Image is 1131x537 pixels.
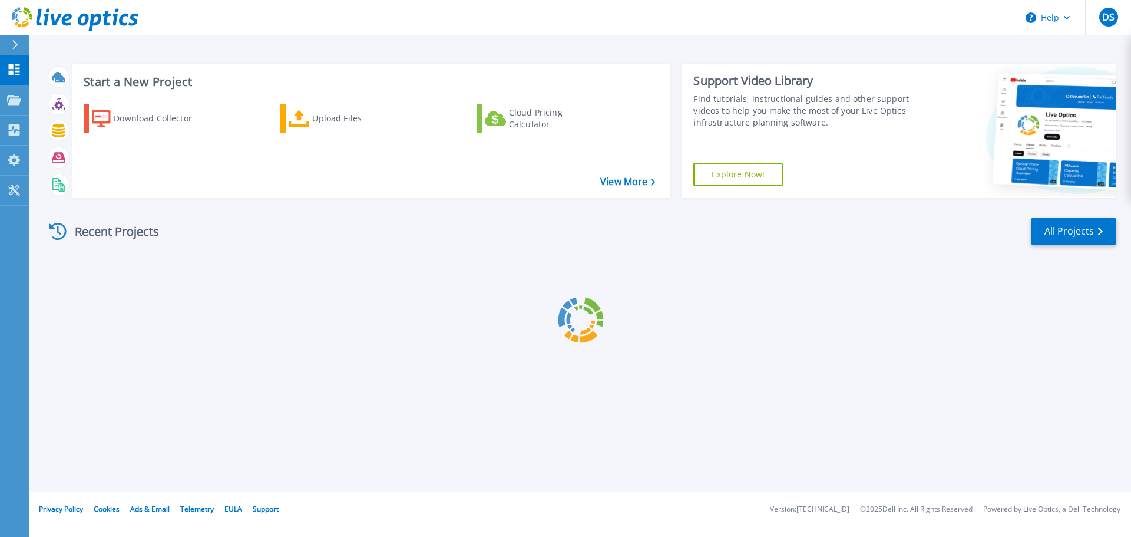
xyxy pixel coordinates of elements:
div: Recent Projects [45,217,175,246]
li: Version: [TECHNICAL_ID] [770,506,849,513]
a: EULA [224,504,242,514]
a: View More [600,176,655,187]
a: Privacy Policy [39,504,83,514]
a: Telemetry [180,504,214,514]
li: © 2025 Dell Inc. All Rights Reserved [860,506,973,513]
div: Cloud Pricing Calculator [509,107,603,130]
a: Cookies [94,504,120,514]
a: Support [253,504,279,514]
div: Find tutorials, instructional guides and other support videos to help you make the most of your L... [693,93,915,129]
span: DS [1102,12,1115,22]
li: Powered by Live Optics, a Dell Technology [983,506,1120,513]
div: Download Collector [114,107,208,130]
div: Upload Files [312,107,406,130]
a: Explore Now! [693,163,783,186]
a: All Projects [1031,218,1116,245]
a: Upload Files [280,104,412,133]
a: Cloud Pricing Calculator [477,104,608,133]
a: Download Collector [84,104,215,133]
div: Support Video Library [693,73,915,88]
h3: Start a New Project [84,75,655,88]
a: Ads & Email [130,504,170,514]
